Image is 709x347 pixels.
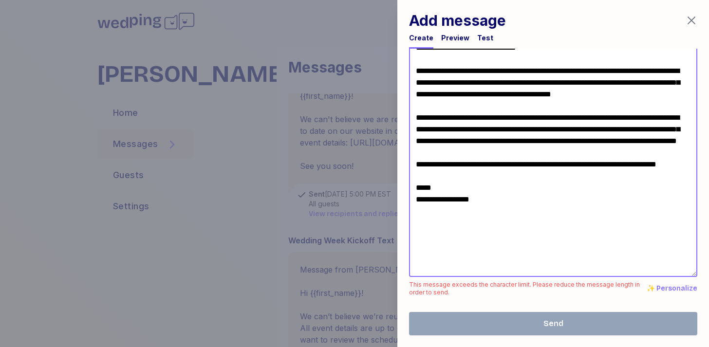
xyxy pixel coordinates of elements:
[409,312,697,335] button: Send
[409,33,433,43] div: Create
[647,281,697,296] button: ✨ Personalize
[441,33,469,43] div: Preview
[543,318,563,329] span: Send
[647,284,697,293] span: ✨ Personalize
[409,281,647,296] div: This message exceeds the character limit. Please reduce the message length in order to send.
[477,33,493,43] div: Test
[409,12,506,29] h1: Add message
